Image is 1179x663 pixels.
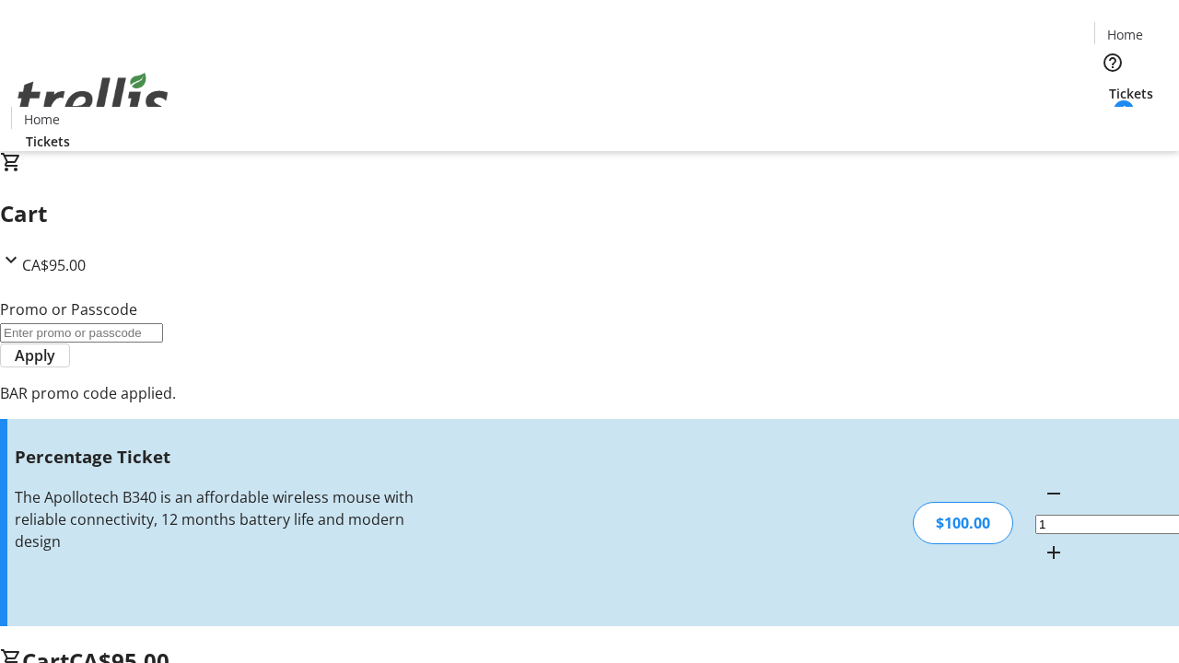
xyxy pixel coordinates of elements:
[26,132,70,151] span: Tickets
[22,255,86,275] span: CA$95.00
[12,110,71,129] a: Home
[1094,44,1131,81] button: Help
[1109,84,1153,103] span: Tickets
[1094,103,1131,140] button: Cart
[11,132,85,151] a: Tickets
[11,52,175,145] img: Orient E2E Organization mbGOeGc8dg's Logo
[15,344,55,366] span: Apply
[1035,534,1072,571] button: Increment by one
[1107,25,1143,44] span: Home
[24,110,60,129] span: Home
[15,444,417,470] h3: Percentage Ticket
[15,486,417,552] div: The Apollotech B340 is an affordable wireless mouse with reliable connectivity, 12 months battery...
[1035,475,1072,512] button: Decrement by one
[1094,84,1168,103] a: Tickets
[913,502,1013,544] div: $100.00
[1095,25,1154,44] a: Home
